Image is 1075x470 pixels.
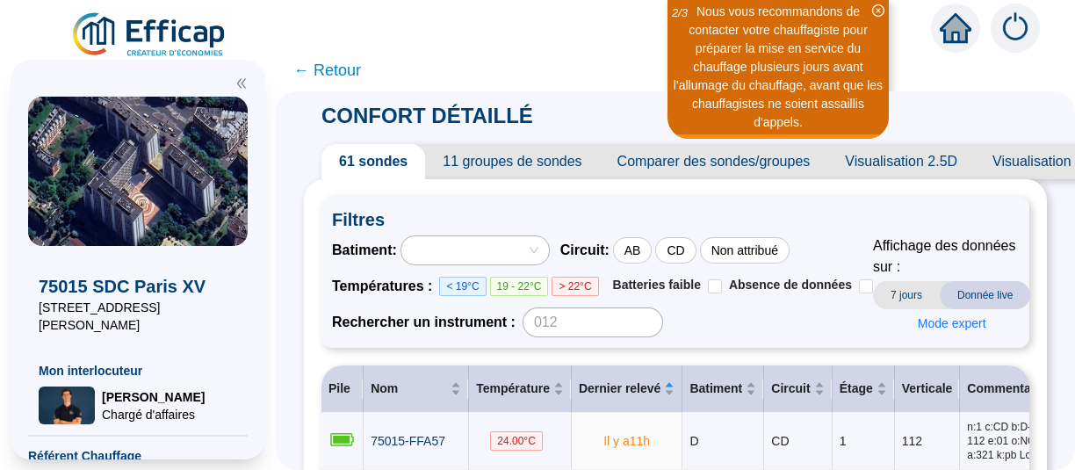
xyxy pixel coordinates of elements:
[70,11,229,60] img: efficap energie logo
[371,432,445,451] a: 75015-FFA57
[771,434,789,448] span: CD
[39,274,237,299] span: 75015 SDC Paris XV
[328,381,350,395] span: Pile
[371,434,445,448] span: 75015-FFA57
[655,237,696,264] div: CD
[764,365,832,413] th: Circuit
[603,434,650,448] span: Il y a 11 h
[102,406,205,423] span: Chargé d'affaires
[490,431,543,451] span: 24.00 °C
[771,380,810,398] span: Circuit
[321,144,425,179] span: 61 sondes
[490,277,549,296] span: 19 - 22°C
[39,299,237,334] span: [STREET_ADDRESS][PERSON_NAME]
[552,277,598,296] span: > 22°C
[827,144,975,179] span: Visualisation 2.5D
[332,207,1019,232] span: Filtres
[904,309,1000,337] button: Mode expert
[523,307,663,337] input: 012
[439,277,486,296] span: < 19°C
[600,144,828,179] span: Comparer des sondes/groupes
[902,434,922,448] span: 112
[28,447,248,465] span: Référent Chauffage
[332,276,439,297] span: Températures :
[940,281,1030,309] span: Donnée live
[918,315,986,333] span: Mode expert
[613,237,653,264] div: AB
[613,278,701,292] span: Batteries faible
[700,237,790,264] div: Non attribué
[682,365,764,413] th: Batiment
[364,365,469,413] th: Nom
[689,380,742,398] span: Batiment
[304,104,551,127] span: CONFORT DÉTAILLÉ
[840,434,847,448] span: 1
[579,380,660,398] span: Dernier relevé
[469,365,572,413] th: Température
[293,58,361,83] span: ← Retour
[729,278,852,292] span: Absence de données
[873,235,1030,278] span: Affichage des données sur :
[991,4,1040,53] img: alerts
[102,388,205,406] span: [PERSON_NAME]
[371,380,447,398] span: Nom
[560,240,610,261] span: Circuit :
[833,365,895,413] th: Étage
[873,281,940,309] span: 7 jours
[235,77,248,90] span: double-left
[670,3,886,132] div: Nous vous recommandons de contacter votre chauffagiste pour préparer la mise en service du chauff...
[895,365,961,413] th: Verticale
[689,434,698,448] span: D
[940,12,971,44] span: home
[572,365,682,413] th: Dernier relevé
[840,380,873,398] span: Étage
[672,6,688,19] i: 2 / 3
[425,144,599,179] span: 11 groupes de sondes
[332,240,397,261] span: Batiment :
[476,380,550,398] span: Température
[332,312,516,333] span: Rechercher un instrument :
[872,4,884,17] span: close-circle
[39,362,237,380] span: Mon interlocuteur
[39,387,95,424] img: Chargé d'affaires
